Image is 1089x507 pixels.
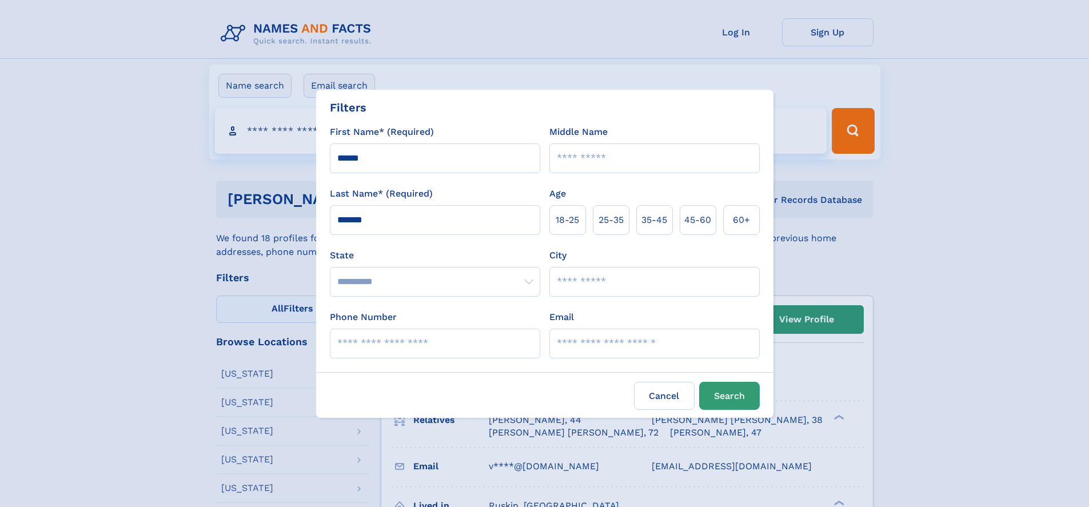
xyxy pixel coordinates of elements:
[599,213,624,227] span: 25‑35
[549,187,566,201] label: Age
[684,213,711,227] span: 45‑60
[634,382,695,410] label: Cancel
[641,213,667,227] span: 35‑45
[699,382,760,410] button: Search
[330,99,366,116] div: Filters
[549,310,574,324] label: Email
[549,125,608,139] label: Middle Name
[733,213,750,227] span: 60+
[330,125,434,139] label: First Name* (Required)
[330,310,397,324] label: Phone Number
[556,213,579,227] span: 18‑25
[330,187,433,201] label: Last Name* (Required)
[549,249,567,262] label: City
[330,249,540,262] label: State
